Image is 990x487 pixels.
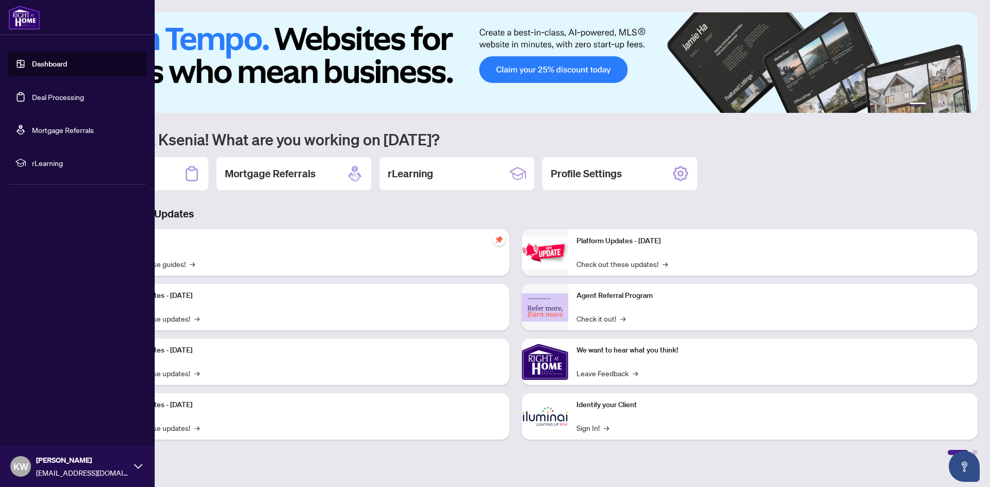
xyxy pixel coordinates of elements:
[576,258,668,270] a: Check out these updates!→
[13,459,28,474] span: KW
[576,290,969,301] p: Agent Referral Program
[108,345,501,356] p: Platform Updates - [DATE]
[663,258,668,270] span: →
[910,103,926,107] button: 1
[938,103,943,107] button: 3
[225,166,316,181] h2: Mortgage Referrals
[54,129,978,149] h1: Welcome back Ksenia! What are you working on [DATE]?
[36,455,129,466] span: [PERSON_NAME]
[194,367,200,379] span: →
[522,237,568,269] img: Platform Updates - June 23, 2025
[194,313,200,324] span: →
[32,125,94,135] a: Mortgage Referrals
[36,467,129,478] span: [EMAIL_ADDRESS][DOMAIN_NAME]
[32,92,84,102] a: Deal Processing
[32,157,139,169] span: rLearning
[551,166,622,181] h2: Profile Settings
[8,5,40,30] img: logo
[522,293,568,322] img: Agent Referral Program
[54,207,978,221] h3: Brokerage & Industry Updates
[576,399,969,411] p: Identify your Client
[190,258,195,270] span: →
[522,393,568,440] img: Identify your Client
[604,422,609,433] span: →
[620,313,625,324] span: →
[54,12,978,113] img: Slide 0
[576,345,969,356] p: We want to hear what you think!
[522,339,568,385] img: We want to hear what you think!
[32,59,67,69] a: Dashboard
[576,367,638,379] a: Leave Feedback→
[633,367,638,379] span: →
[947,103,951,107] button: 4
[108,290,501,301] p: Platform Updates - [DATE]
[955,103,959,107] button: 5
[949,451,980,482] button: Open asap
[388,166,433,181] h2: rLearning
[108,399,501,411] p: Platform Updates - [DATE]
[576,313,625,324] a: Check it out!→
[108,236,501,247] p: Self-Help
[576,236,969,247] p: Platform Updates - [DATE]
[576,422,609,433] a: Sign In!→
[963,103,967,107] button: 6
[493,233,505,246] span: pushpin
[194,422,200,433] span: →
[930,103,934,107] button: 2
